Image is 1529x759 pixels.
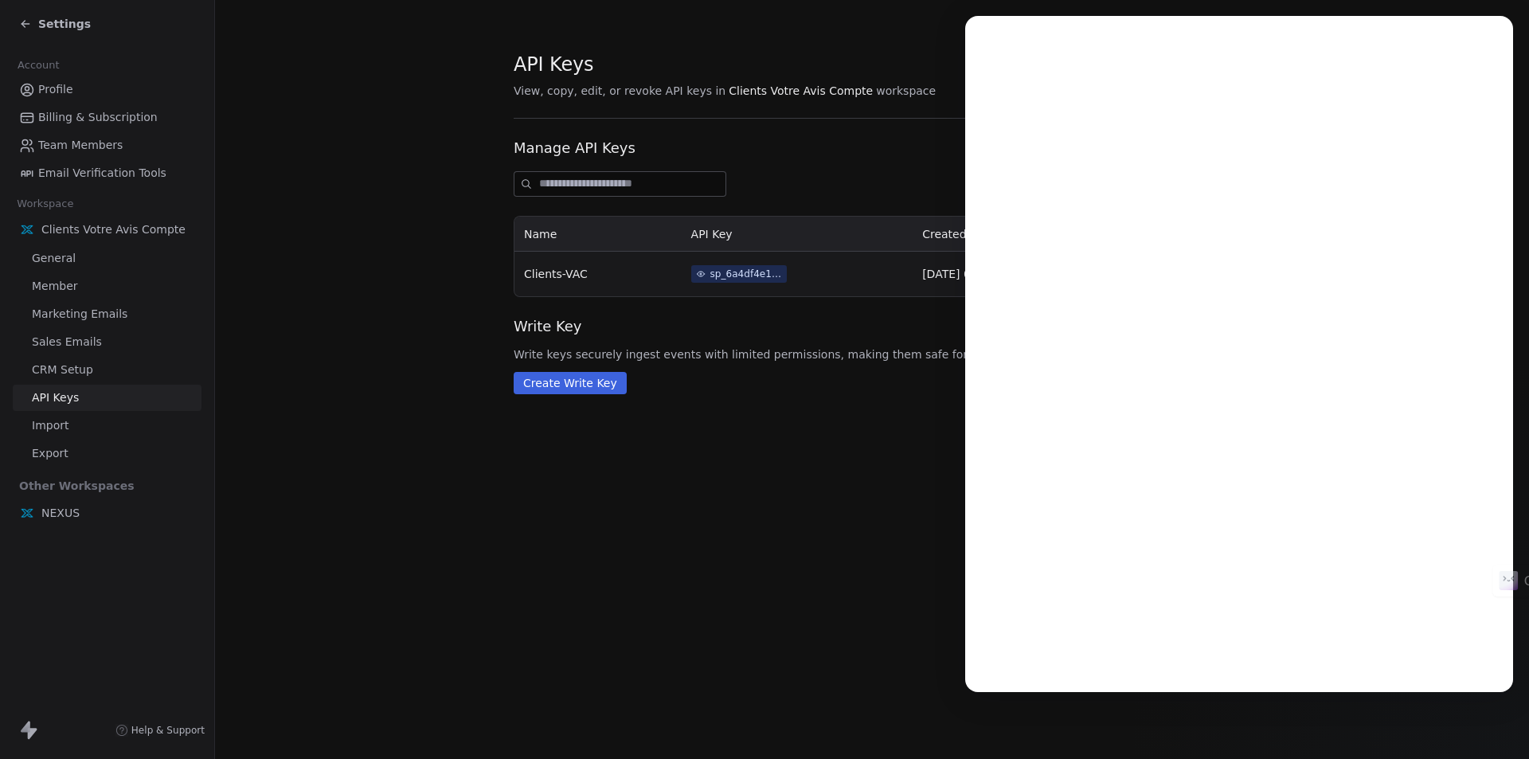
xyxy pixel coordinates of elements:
[13,413,201,439] a: Import
[922,228,966,241] span: Created
[13,357,201,383] a: CRM Setup
[10,192,80,216] span: Workspace
[514,53,593,76] span: API Keys
[32,417,68,434] span: Import
[13,132,201,158] a: Team Members
[514,83,1230,99] span: View, copy, edit, or revoke API keys in workspace
[13,273,201,299] a: Member
[32,389,79,406] span: API Keys
[41,221,186,237] span: Clients Votre Avis Compte
[115,724,205,737] a: Help & Support
[13,301,201,327] a: Marketing Emails
[38,137,123,154] span: Team Members
[32,445,68,462] span: Export
[710,267,782,281] div: sp_6a4df4e10a164737a124d361d5bae654
[514,346,1230,362] span: Write keys securely ingest events with limited permissions, making them safe for public use
[13,104,201,131] a: Billing & Subscription
[32,250,76,267] span: General
[729,83,873,99] span: Clients Votre Avis Compte
[32,306,127,323] span: Marketing Emails
[13,473,141,499] span: Other Workspaces
[19,16,91,32] a: Settings
[32,362,93,378] span: CRM Setup
[38,81,73,98] span: Profile
[13,76,201,103] a: Profile
[13,385,201,411] a: API Keys
[131,724,205,737] span: Help & Support
[41,505,80,521] span: NEXUS
[514,138,1230,158] span: Manage API Keys
[13,329,201,355] a: Sales Emails
[13,440,201,467] a: Export
[38,109,158,126] span: Billing & Subscription
[514,372,627,394] button: Create Write Key
[19,221,35,237] img: favicon-400px.png
[1475,705,1513,743] iframe: Intercom live chat
[913,252,1140,296] td: [DATE] 04:14 PM
[13,160,201,186] a: Email Verification Tools
[965,16,1513,692] iframe: Intercom live chat
[514,316,1230,337] span: Write Key
[32,278,78,295] span: Member
[10,53,66,77] span: Account
[691,228,733,241] span: API Key
[38,165,166,182] span: Email Verification Tools
[38,16,91,32] span: Settings
[524,268,588,280] span: Clients-VAC
[32,334,102,350] span: Sales Emails
[524,228,557,241] span: Name
[19,505,35,521] img: favicon-400px.png
[13,245,201,272] a: General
